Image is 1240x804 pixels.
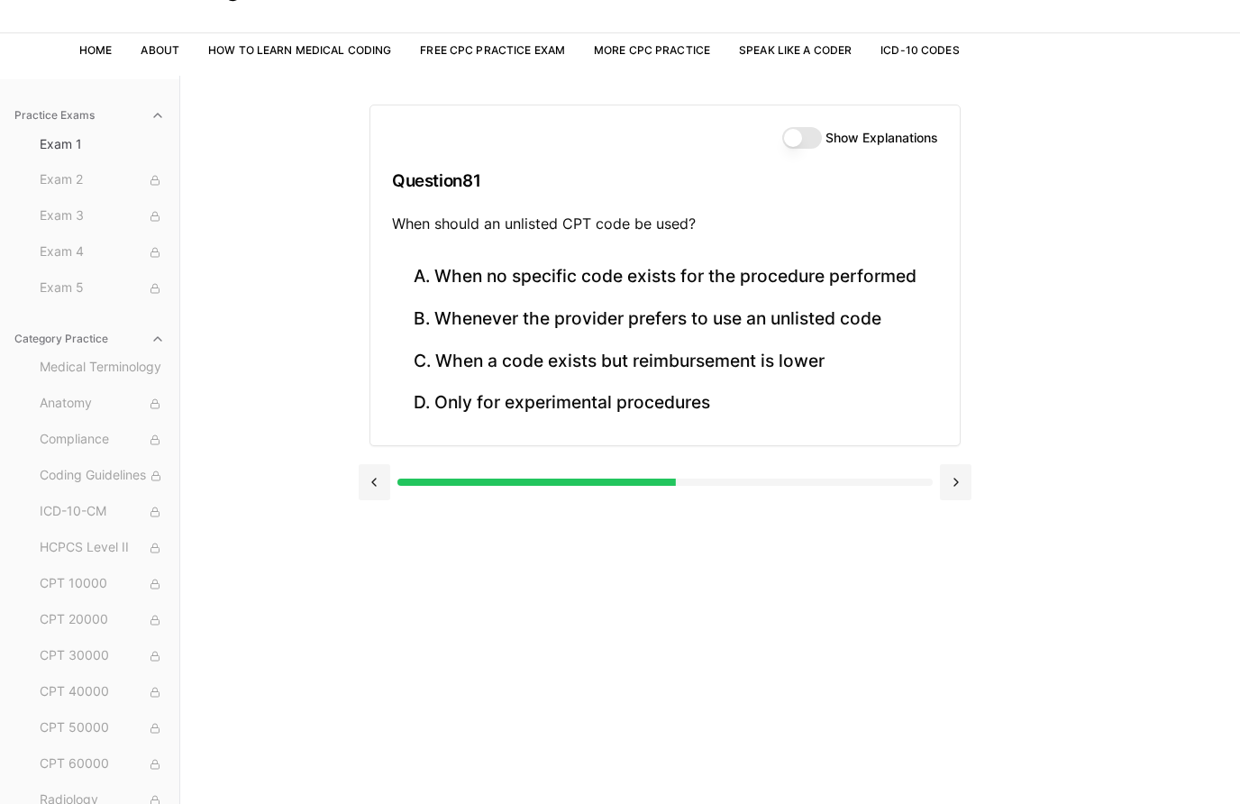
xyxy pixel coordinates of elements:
button: Medical Terminology [32,353,172,382]
p: When should an unlisted CPT code be used? [392,213,938,234]
span: CPT 60000 [40,754,165,774]
span: Compliance [40,430,165,450]
button: CPT 20000 [32,606,172,635]
span: Anatomy [40,394,165,414]
button: Exam 2 [32,166,172,195]
button: A. When no specific code exists for the procedure performed [392,256,938,298]
a: Free CPC Practice Exam [420,43,565,57]
span: Exam 1 [40,135,165,153]
span: Exam 2 [40,170,165,190]
button: CPT 50000 [32,714,172,743]
a: About [141,43,179,57]
span: CPT 30000 [40,646,165,666]
button: Exam 1 [32,130,172,159]
button: Exam 5 [32,274,172,303]
a: How to Learn Medical Coding [208,43,391,57]
span: Exam 4 [40,242,165,262]
button: Exam 4 [32,238,172,267]
a: Home [79,43,112,57]
button: C. When a code exists but reimbursement is lower [392,340,938,382]
span: CPT 50000 [40,718,165,738]
button: B. Whenever the provider prefers to use an unlisted code [392,298,938,341]
a: Speak Like a Coder [739,43,852,57]
span: ICD-10-CM [40,502,165,522]
button: CPT 10000 [32,570,172,598]
span: CPT 40000 [40,682,165,702]
button: Compliance [32,425,172,454]
button: CPT 60000 [32,750,172,779]
h3: Question 81 [392,154,938,207]
span: CPT 20000 [40,610,165,630]
button: Anatomy [32,389,172,418]
span: Medical Terminology [40,358,165,378]
button: Practice Exams [7,101,172,130]
button: D. Only for experimental procedures [392,382,938,425]
span: CPT 10000 [40,574,165,594]
button: Category Practice [7,324,172,353]
button: HCPCS Level II [32,534,172,562]
button: CPT 30000 [32,642,172,671]
span: Coding Guidelines [40,466,165,486]
span: Exam 3 [40,206,165,226]
label: Show Explanations [825,132,938,144]
button: CPT 40000 [32,678,172,707]
span: HCPCS Level II [40,538,165,558]
button: Coding Guidelines [32,461,172,490]
a: More CPC Practice [594,43,710,57]
button: ICD-10-CM [32,498,172,526]
a: ICD-10 Codes [880,43,959,57]
button: Exam 3 [32,202,172,231]
span: Exam 5 [40,279,165,298]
